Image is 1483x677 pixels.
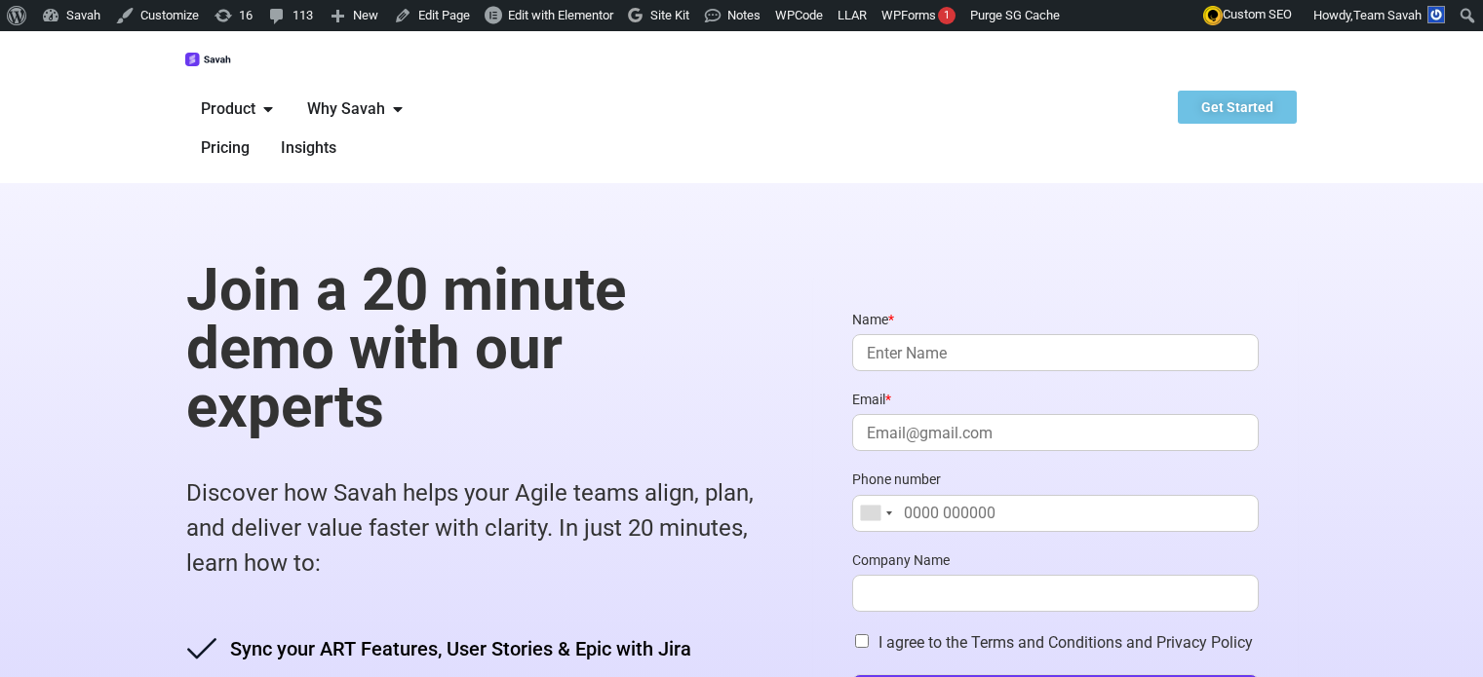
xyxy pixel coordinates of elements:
span: Team Savah [1353,8,1422,22]
span: Sync your ART Features, User Stories & Epic with Jira [225,634,691,663]
p: Discover how Savah helps your Agile teams align, plan, and deliver value faster with clarity. In ... [186,475,774,581]
input: Enter Name [852,334,1259,371]
label: Phone number [852,470,1259,488]
h2: Join a 20 minute demo with our experts [186,261,774,436]
span: Get Started [1201,100,1273,114]
a: Get Started [1178,91,1297,124]
label: I agree to the Terms and Conditions and Privacy Policy [878,633,1253,652]
span: Edit with Elementor [508,8,613,22]
div: Menu Toggle [185,90,458,168]
div: 1 [938,7,956,24]
a: Insights [281,136,336,160]
a: Pricing [201,136,250,160]
span: Site Kit [650,8,689,22]
span: Why Savah [307,97,385,121]
input: 0000 000000 [852,495,1259,532]
label: Name [852,311,1259,328]
label: Email [852,391,1259,408]
input: Email@gmail.com [852,414,1259,451]
span: Product [201,97,255,121]
nav: Menu [185,90,458,168]
label: Company Name [852,551,1259,569]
